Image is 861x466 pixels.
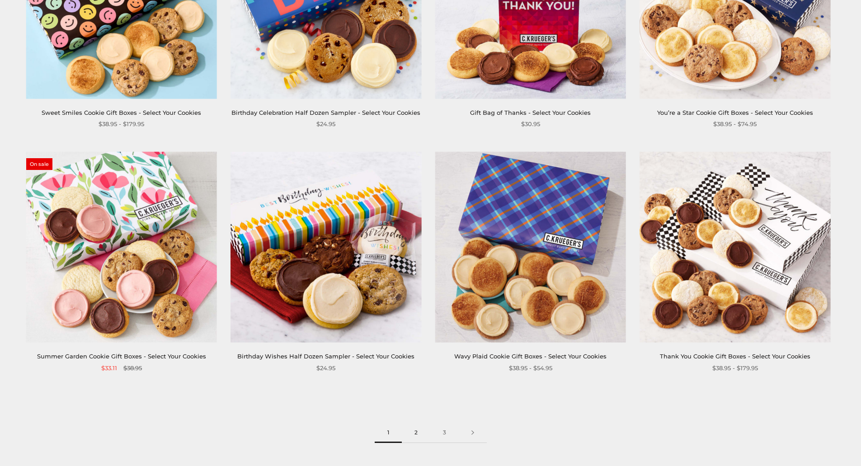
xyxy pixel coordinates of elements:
[454,353,607,360] a: Wavy Plaid Cookie Gift Boxes - Select Your Cookies
[237,353,414,360] a: Birthday Wishes Half Dozen Sampler - Select Your Cookies
[402,423,430,443] a: 2
[459,423,487,443] a: Next page
[26,158,52,170] span: On sale
[37,353,206,360] a: Summer Garden Cookie Gift Boxes - Select Your Cookies
[712,363,758,373] span: $38.95 - $179.95
[101,363,117,373] span: $33.11
[316,363,335,373] span: $24.95
[26,152,217,343] img: Summer Garden Cookie Gift Boxes - Select Your Cookies
[660,353,810,360] a: Thank You Cookie Gift Boxes - Select Your Cookies
[657,109,813,116] a: You’re a Star Cookie Gift Boxes - Select Your Cookies
[640,152,830,343] img: Thank You Cookie Gift Boxes - Select Your Cookies
[231,152,421,343] img: Birthday Wishes Half Dozen Sampler - Select Your Cookies
[42,109,201,116] a: Sweet Smiles Cookie Gift Boxes - Select Your Cookies
[316,119,335,129] span: $24.95
[470,109,591,116] a: Gift Bag of Thanks - Select Your Cookies
[375,423,402,443] span: 1
[435,152,626,343] img: Wavy Plaid Cookie Gift Boxes - Select Your Cookies
[521,119,540,129] span: $30.95
[231,109,420,116] a: Birthday Celebration Half Dozen Sampler - Select Your Cookies
[430,423,459,443] a: 3
[99,119,144,129] span: $38.95 - $179.95
[509,363,552,373] span: $38.95 - $54.95
[713,119,757,129] span: $38.95 - $74.95
[123,363,142,373] span: $38.95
